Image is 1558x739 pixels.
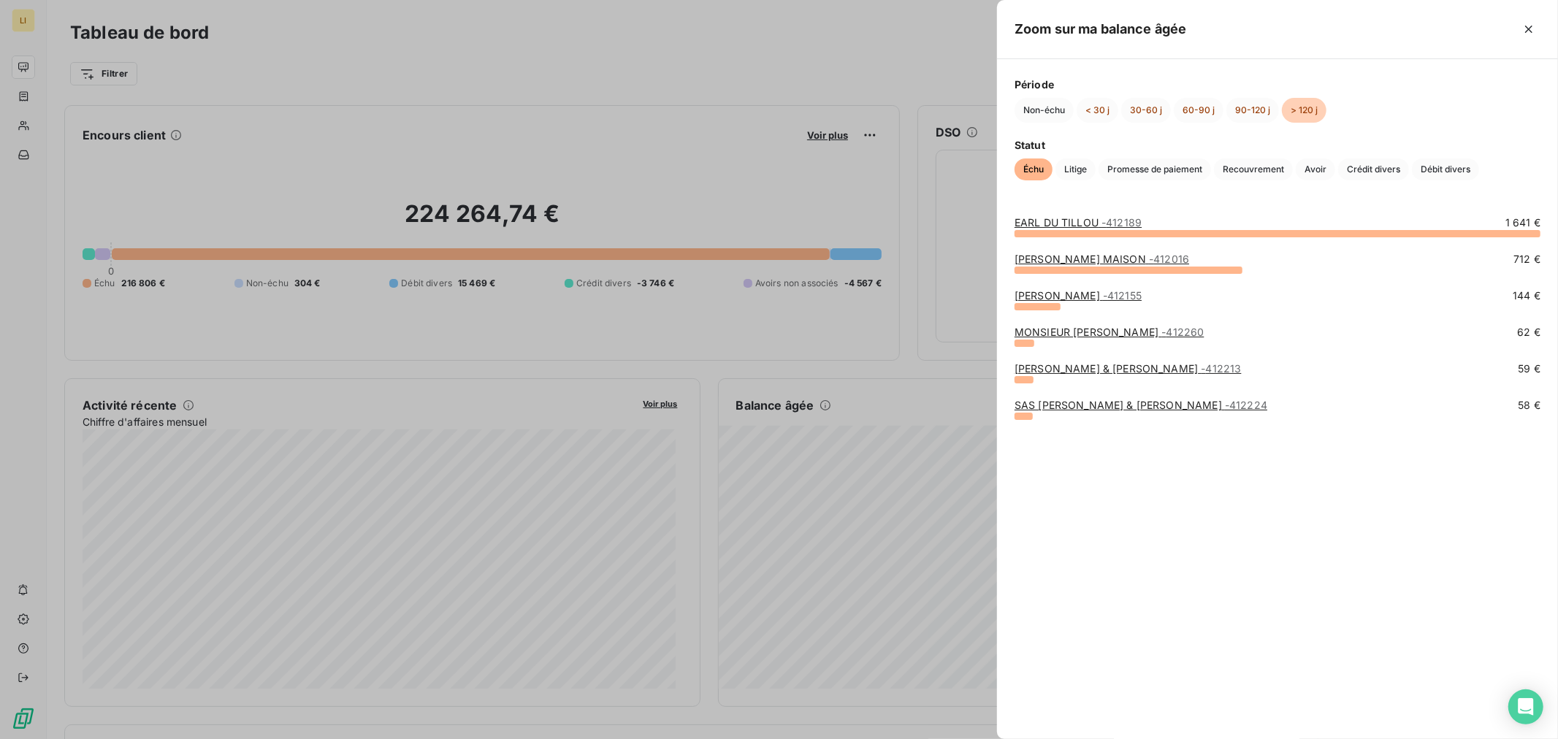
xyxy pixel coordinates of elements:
a: [PERSON_NAME] [1015,289,1142,302]
button: Non-échu [1015,98,1074,123]
span: - 412016 [1149,253,1189,265]
span: - 412155 [1103,289,1142,302]
button: < 30 j [1077,98,1118,123]
a: [PERSON_NAME] MAISON [1015,253,1189,265]
button: 60-90 j [1174,98,1223,123]
button: > 120 j [1282,98,1326,123]
h5: Zoom sur ma balance âgée [1015,19,1187,39]
span: 1 641 € [1505,215,1540,230]
a: EARL DU TILLOU [1015,216,1142,229]
span: 59 € [1518,361,1540,376]
span: Statut [1015,137,1540,153]
span: - 412260 [1161,326,1204,338]
div: Open Intercom Messenger [1508,689,1543,724]
button: Avoir [1296,158,1335,180]
button: Recouvrement [1214,158,1293,180]
span: 62 € [1517,325,1540,340]
button: Échu [1015,158,1053,180]
button: 90-120 j [1226,98,1279,123]
span: - 412189 [1101,216,1142,229]
span: 144 € [1513,288,1540,303]
button: Crédit divers [1338,158,1409,180]
a: [PERSON_NAME] & [PERSON_NAME] [1015,362,1242,375]
span: - 412224 [1225,399,1267,411]
a: SAS [PERSON_NAME] & [PERSON_NAME] [1015,399,1267,411]
button: 30-60 j [1121,98,1171,123]
span: 58 € [1518,398,1540,413]
a: MONSIEUR [PERSON_NAME] [1015,326,1204,338]
span: Période [1015,77,1540,92]
span: - 412213 [1202,362,1242,375]
button: Litige [1055,158,1096,180]
span: 712 € [1513,252,1540,267]
button: Promesse de paiement [1099,158,1211,180]
button: Débit divers [1412,158,1479,180]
